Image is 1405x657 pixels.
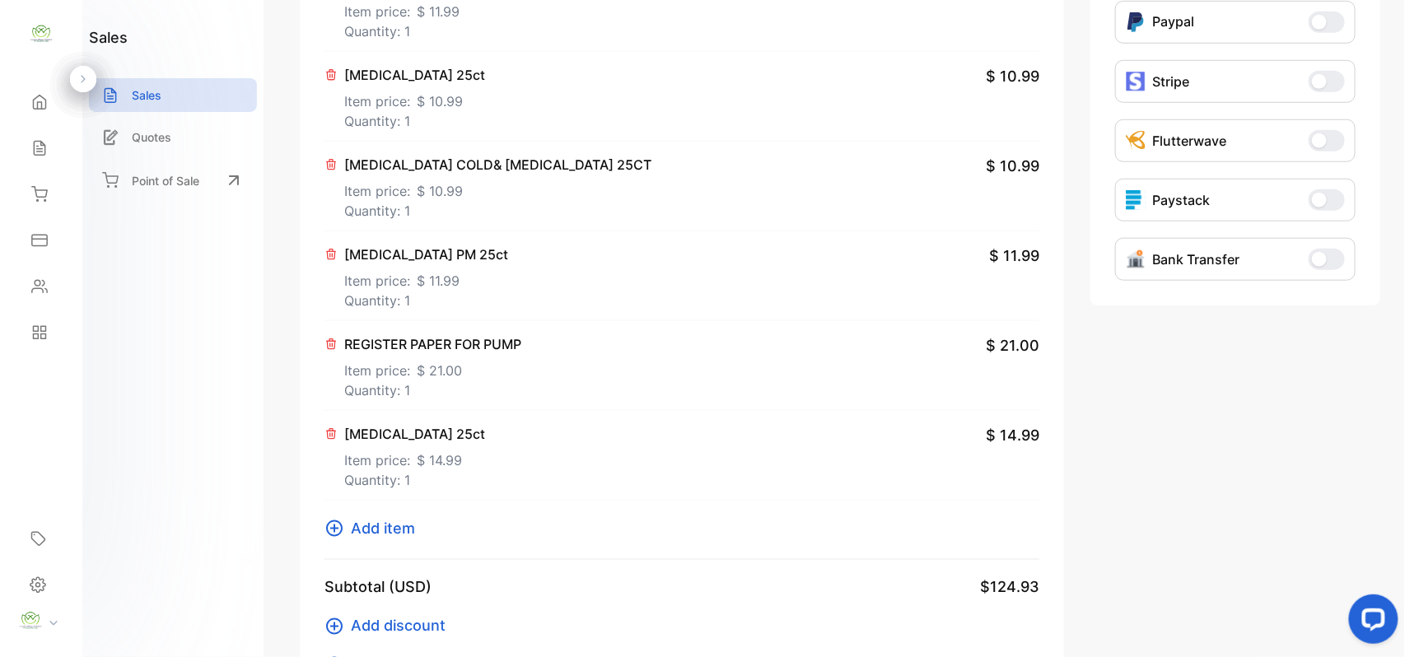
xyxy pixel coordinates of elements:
p: [MEDICAL_DATA] 25ct [344,65,485,85]
p: Quantity: 1 [344,470,485,490]
iframe: LiveChat chat widget [1336,588,1405,657]
p: Subtotal (USD) [324,576,432,599]
p: Quantity: 1 [344,111,485,131]
p: Paystack [1152,190,1210,210]
h1: sales [89,26,128,49]
img: icon [1126,190,1146,210]
p: Bank Transfer [1152,249,1239,269]
p: Quantity: 1 [344,21,460,41]
span: $ 14.99 [986,424,1039,446]
p: [MEDICAL_DATA] 25ct [344,424,485,444]
p: [MEDICAL_DATA] COLD& [MEDICAL_DATA] 25CT [344,155,651,175]
span: $ 21.00 [417,361,462,380]
img: Icon [1126,12,1146,33]
p: Quotes [132,128,171,146]
img: icon [1126,72,1146,91]
p: Stripe [1152,72,1189,91]
span: $ 10.99 [986,65,1039,87]
img: logo [29,21,54,46]
p: Quantity: 1 [344,380,521,400]
p: Quantity: 1 [344,291,508,310]
img: profile [18,608,43,633]
a: Point of Sale [89,162,257,198]
span: $ 11.99 [417,2,460,21]
span: $ 21.00 [986,334,1039,356]
p: Point of Sale [132,172,199,189]
p: Sales [132,86,161,104]
img: Icon [1126,131,1146,151]
p: Item price: [344,85,485,111]
span: $ 10.99 [417,181,463,201]
p: Item price: [344,175,651,201]
img: Icon [1126,249,1146,269]
a: Sales [89,78,257,112]
p: Item price: [344,444,485,470]
span: Add item [351,517,415,539]
span: $ 10.99 [417,91,463,111]
p: Item price: [344,264,508,291]
p: REGISTER PAPER FOR PUMP [344,334,521,354]
span: $ 11.99 [989,245,1039,267]
button: Add discount [324,615,455,637]
p: Paypal [1152,12,1194,33]
span: $ 14.99 [417,450,462,470]
span: $ 10.99 [986,155,1039,177]
span: $ 11.99 [417,271,460,291]
a: Quotes [89,120,257,154]
button: Add item [324,517,425,539]
p: Flutterwave [1152,131,1226,151]
span: Add discount [351,615,446,637]
p: Item price: [344,354,521,380]
p: [MEDICAL_DATA] PM 25ct [344,245,508,264]
span: $124.93 [980,576,1039,599]
p: Quantity: 1 [344,201,651,221]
